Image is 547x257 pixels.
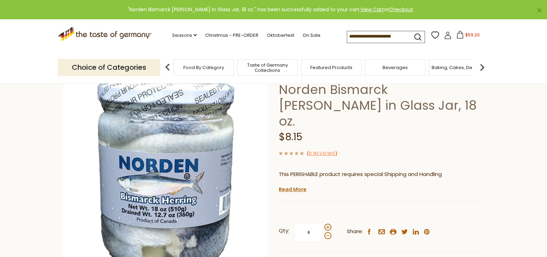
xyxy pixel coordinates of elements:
p: This PERISHABLE product requires special Shipping and Handling [279,170,484,179]
span: $8.15 [279,130,302,144]
a: Food By Category [183,65,224,70]
li: We will ship this product in heat-protective packaging and ice. [285,184,484,193]
a: Checkout [389,6,413,13]
img: next arrow [475,60,489,74]
a: Seasons [172,32,197,39]
a: Taste of Germany Collections [239,62,296,73]
a: Read More [279,186,306,193]
p: Choice of Categories [58,59,160,76]
h1: Norden Bismarck [PERSON_NAME] in Glass Jar, 18 oz. [279,82,484,129]
a: 0 Reviews [309,150,335,157]
a: Featured Products [310,65,352,70]
a: Beverages [383,65,408,70]
a: On Sale [303,32,320,39]
a: Baking, Cakes, Desserts [432,65,486,70]
a: Oktoberfest [267,32,294,39]
span: ( ) [307,150,337,157]
div: "Norden Bismarck [PERSON_NAME] in Glass Jar, 18 oz." has been successfully added to your cart. or . [6,6,536,14]
a: View Cart [360,6,384,13]
a: × [537,8,541,13]
img: previous arrow [161,60,175,74]
button: $59.20 [453,31,483,41]
strong: Qty: [279,226,289,235]
a: Christmas - PRE-ORDER [205,32,258,39]
input: Qty: [294,223,323,242]
span: Share: [347,227,363,236]
span: $59.20 [465,32,480,38]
